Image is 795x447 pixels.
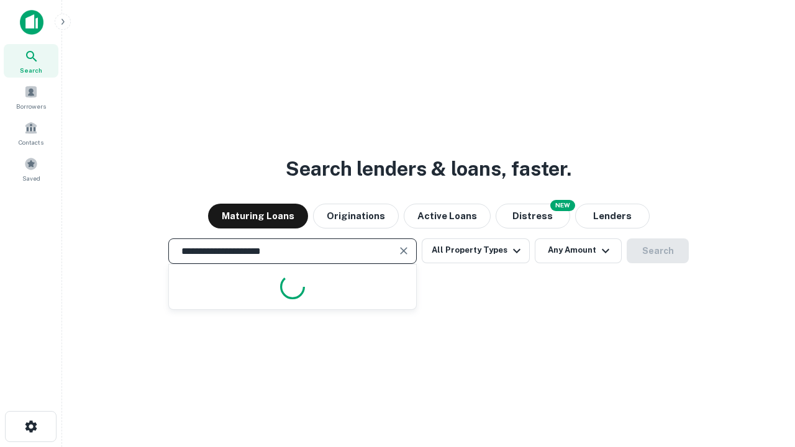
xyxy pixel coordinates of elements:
button: Clear [395,242,412,260]
button: Any Amount [535,238,622,263]
img: capitalize-icon.png [20,10,43,35]
iframe: Chat Widget [733,348,795,407]
div: NEW [550,200,575,211]
a: Saved [4,152,58,186]
span: Search [20,65,42,75]
button: Maturing Loans [208,204,308,228]
a: Borrowers [4,80,58,114]
span: Borrowers [16,101,46,111]
span: Saved [22,173,40,183]
a: Contacts [4,116,58,150]
h3: Search lenders & loans, faster. [286,154,571,184]
button: Active Loans [404,204,491,228]
a: Search [4,44,58,78]
button: Originations [313,204,399,228]
span: Contacts [19,137,43,147]
button: Search distressed loans with lien and other non-mortgage details. [496,204,570,228]
button: Lenders [575,204,650,228]
button: All Property Types [422,238,530,263]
